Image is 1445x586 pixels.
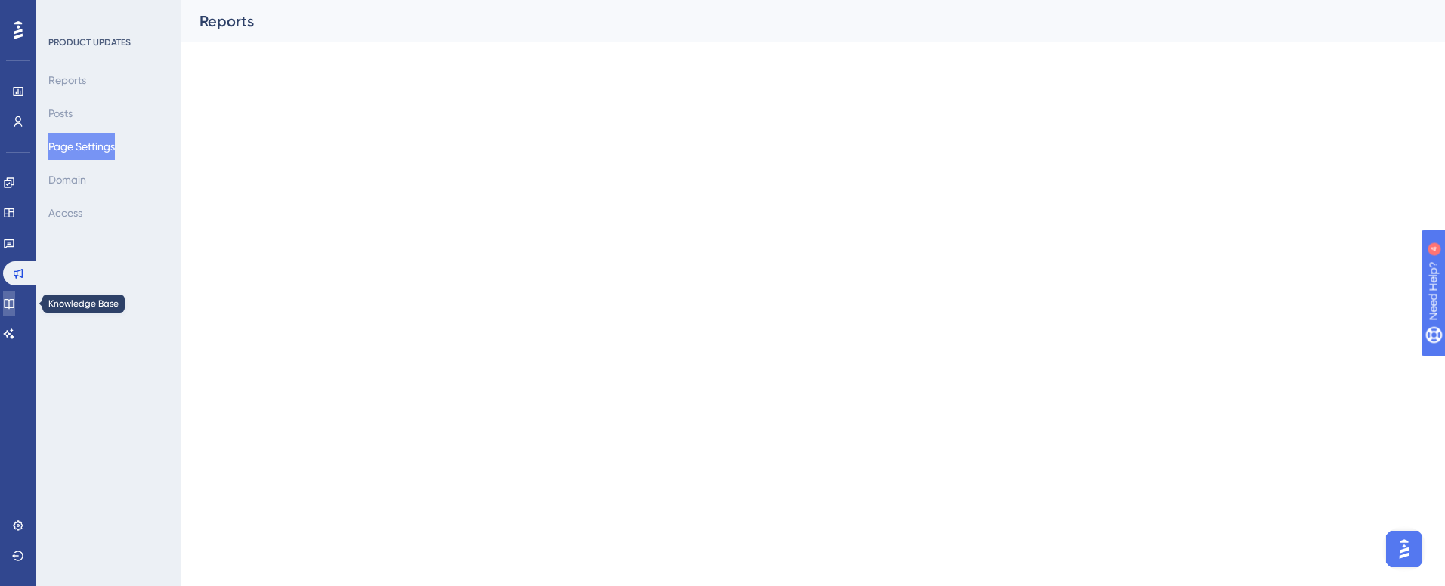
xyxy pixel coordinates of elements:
button: Posts [48,100,73,127]
div: 4 [105,8,110,20]
button: Reports [48,66,86,94]
iframe: UserGuiding AI Assistant Launcher [1382,526,1427,572]
button: Domain [48,166,86,193]
button: Page Settings [48,133,115,160]
span: Need Help? [36,4,94,22]
div: PRODUCT UPDATES [48,36,131,48]
button: Access [48,199,82,227]
div: Reports [200,11,1389,32]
